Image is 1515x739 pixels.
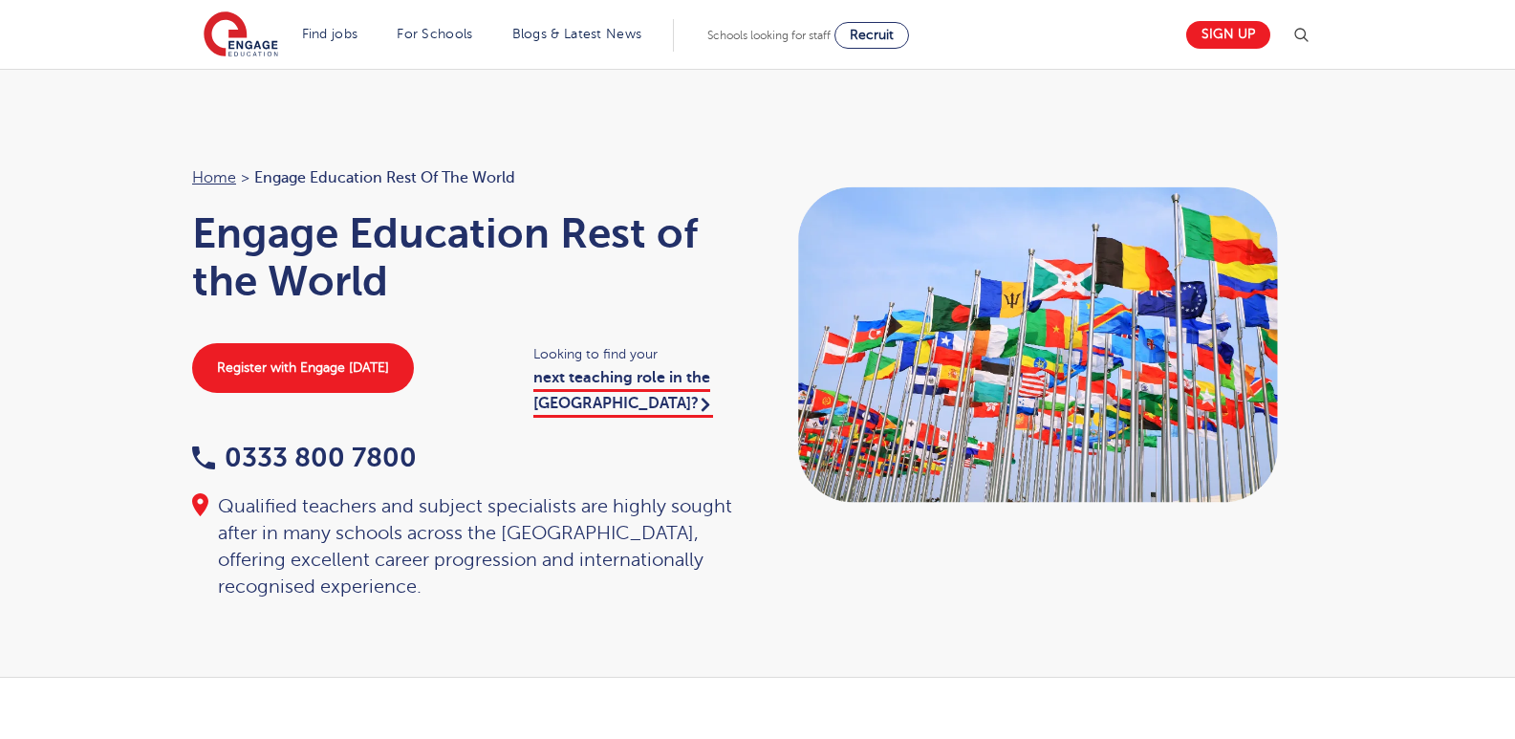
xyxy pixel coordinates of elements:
[512,27,642,41] a: Blogs & Latest News
[254,165,515,190] span: Engage Education Rest of the World
[192,165,739,190] nav: breadcrumb
[192,343,414,393] a: Register with Engage [DATE]
[533,343,739,365] span: Looking to find your
[192,209,739,305] h1: Engage Education Rest of the World
[850,28,894,42] span: Recruit
[834,22,909,49] a: Recruit
[204,11,278,59] img: Engage Education
[707,29,831,42] span: Schools looking for staff
[192,169,236,186] a: Home
[533,369,713,417] a: next teaching role in the [GEOGRAPHIC_DATA]?
[241,169,249,186] span: >
[302,27,358,41] a: Find jobs
[1186,21,1270,49] a: Sign up
[192,443,417,472] a: 0333 800 7800
[397,27,472,41] a: For Schools
[192,493,739,600] div: Qualified teachers and subject specialists are highly sought after in many schools across the [GE...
